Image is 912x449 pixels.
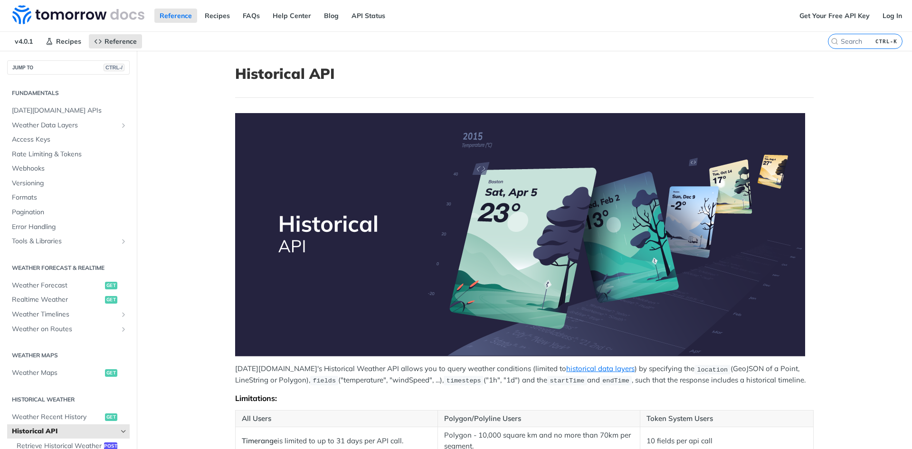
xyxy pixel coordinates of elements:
a: Versioning [7,176,130,191]
span: Weather Maps [12,368,103,378]
svg: Search [831,38,838,45]
a: Pagination [7,205,130,220]
a: Get Your Free API Key [794,9,875,23]
span: Versioning [12,179,127,188]
span: get [105,413,117,421]
span: get [105,282,117,289]
a: Reference [89,34,142,48]
span: Recipes [56,37,81,46]
span: v4.0.1 [9,34,38,48]
a: Realtime Weatherget [7,293,130,307]
a: Tools & LibrariesShow subpages for Tools & Libraries [7,234,130,248]
span: Error Handling [12,222,127,232]
h2: Historical Weather [7,395,130,404]
a: Weather Mapsget [7,366,130,380]
span: Weather on Routes [12,325,117,334]
h1: Historical API [235,65,814,82]
th: All Users [236,410,438,427]
a: Rate Limiting & Tokens [7,147,130,162]
a: Weather Forecastget [7,278,130,293]
th: Token System Users [640,410,813,427]
span: Historical API [12,427,117,436]
span: [DATE][DOMAIN_NAME] APIs [12,106,127,115]
span: Formats [12,193,127,202]
span: Expand image [235,113,814,356]
span: timesteps [446,377,481,384]
a: Help Center [267,9,316,23]
a: Recipes [40,34,86,48]
a: Weather Data LayersShow subpages for Weather Data Layers [7,118,130,133]
h2: Fundamentals [7,89,130,97]
span: get [105,296,117,304]
a: Blog [319,9,344,23]
span: fields [313,377,336,384]
button: Show subpages for Tools & Libraries [120,238,127,245]
span: endTime [602,377,629,384]
a: API Status [346,9,390,23]
strong: Timerange [242,436,277,445]
a: historical data layers [566,364,635,373]
a: Weather Recent Historyget [7,410,130,424]
a: Access Keys [7,133,130,147]
a: Historical APIHide subpages for Historical API [7,424,130,439]
button: JUMP TOCTRL-/ [7,60,130,75]
button: Hide subpages for Historical API [120,428,127,435]
div: Limitations: [235,393,814,403]
button: Show subpages for Weather on Routes [120,325,127,333]
a: Formats [7,191,130,205]
a: Weather TimelinesShow subpages for Weather Timelines [7,307,130,322]
img: Tomorrow.io Weather API Docs [12,5,144,24]
button: Show subpages for Weather Data Layers [120,122,127,129]
span: Reference [104,37,137,46]
span: Rate Limiting & Tokens [12,150,127,159]
span: get [105,369,117,377]
span: Weather Forecast [12,281,103,290]
p: [DATE][DOMAIN_NAME]'s Historical Weather API allows you to query weather conditions (limited to )... [235,363,814,386]
a: FAQs [237,9,265,23]
a: Log In [877,9,907,23]
span: startTime [550,377,584,384]
a: [DATE][DOMAIN_NAME] APIs [7,104,130,118]
button: Show subpages for Weather Timelines [120,311,127,318]
h2: Weather Forecast & realtime [7,264,130,272]
span: Weather Timelines [12,310,117,319]
span: location [697,366,728,373]
span: Tools & Libraries [12,237,117,246]
a: Reference [154,9,197,23]
a: Webhooks [7,162,130,176]
a: Recipes [199,9,235,23]
span: CTRL-/ [104,64,124,71]
a: Weather on RoutesShow subpages for Weather on Routes [7,322,130,336]
h2: Weather Maps [7,351,130,360]
img: Historical-API.png [235,113,805,356]
span: Access Keys [12,135,127,144]
span: Realtime Weather [12,295,103,305]
a: Error Handling [7,220,130,234]
th: Polygon/Polyline Users [437,410,640,427]
span: Weather Recent History [12,412,103,422]
span: Webhooks [12,164,127,173]
kbd: CTRL-K [873,37,900,46]
span: Weather Data Layers [12,121,117,130]
span: Pagination [12,208,127,217]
